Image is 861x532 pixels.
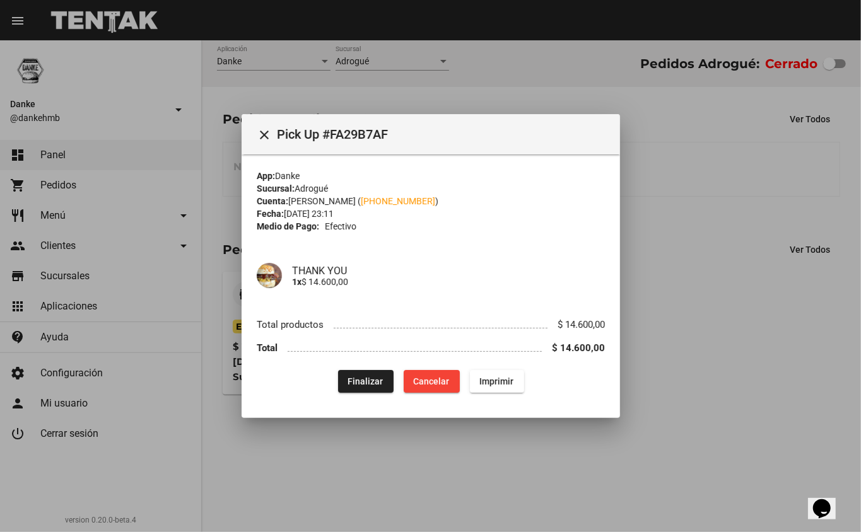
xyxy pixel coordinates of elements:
[257,337,605,360] li: Total $ 14.600,00
[469,370,524,393] button: Imprimir
[257,182,605,195] div: Adrogué
[413,376,449,386] span: Cancelar
[348,376,383,386] span: Finalizar
[277,124,610,144] span: Pick Up #FA29B7AF
[257,207,605,220] div: [DATE] 23:11
[257,313,605,337] li: Total productos $ 14.600,00
[257,195,605,207] div: [PERSON_NAME] ( )
[292,265,605,277] h4: THANK YOU
[252,122,277,147] button: Cerrar
[257,263,282,288] img: 48a15a04-7897-44e6-b345-df5d36d107ba.png
[257,209,284,219] strong: Fecha:
[257,170,605,182] div: Danke
[808,482,848,519] iframe: chat widget
[257,196,288,206] strong: Cuenta:
[257,183,295,194] strong: Sucursal:
[403,370,459,393] button: Cancelar
[337,370,393,393] button: Finalizar
[257,171,275,181] strong: App:
[292,277,605,287] p: $ 14.600,00
[324,220,356,233] span: Efectivo
[361,196,435,206] a: [PHONE_NUMBER]
[257,220,319,233] strong: Medio de Pago:
[479,376,513,386] span: Imprimir
[292,277,302,287] b: 1x
[257,128,272,143] mat-icon: Cerrar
